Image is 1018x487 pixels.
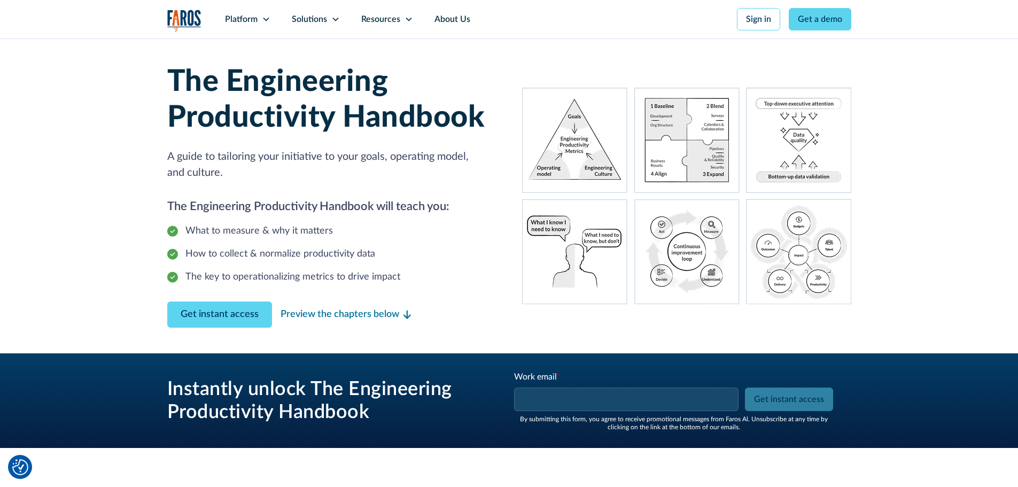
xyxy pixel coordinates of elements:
[167,302,272,328] a: Contact Modal
[281,307,411,322] a: Preview the chapters below
[167,10,201,32] a: home
[167,10,201,32] img: Logo of the analytics and reporting company Faros.
[361,13,400,26] div: Resources
[514,415,834,431] div: By submitting this form, you agree to receive promotional messages from Faros Al. Unsubscribe at ...
[12,459,28,475] img: Revisit consent button
[789,8,851,30] a: Get a demo
[281,307,399,322] div: Preview the chapters below
[514,370,834,431] form: Email Form
[185,247,375,261] div: How to collect & normalize productivity data
[745,388,833,411] input: Get instant access
[167,378,488,424] h3: Instantly unlock The Engineering Productivity Handbook
[185,270,400,284] div: The key to operationalizing metrics to drive impact
[167,64,496,136] h1: The Engineering Productivity Handbook
[185,224,333,238] div: What to measure & why it matters
[167,198,496,215] h2: The Engineering Productivity Handbook will teach you:
[514,370,741,383] div: Work email
[12,459,28,475] button: Cookie Settings
[225,13,258,26] div: Platform
[292,13,327,26] div: Solutions
[737,8,780,30] a: Sign in
[167,149,496,181] p: A guide to tailoring your initiative to your goals, operating model, and culture.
